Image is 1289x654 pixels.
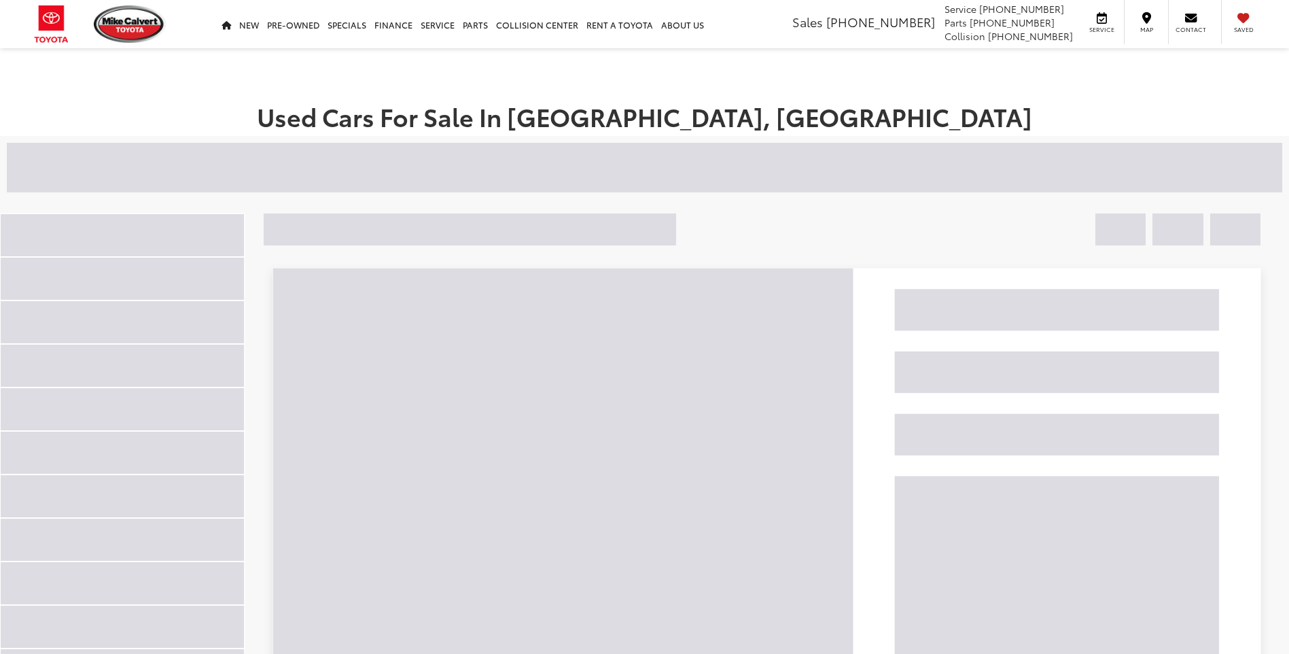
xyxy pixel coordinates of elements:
span: Collision [944,29,985,43]
span: [PHONE_NUMBER] [988,29,1073,43]
span: Parts [944,16,967,29]
span: [PHONE_NUMBER] [970,16,1055,29]
span: Sales [792,13,823,31]
span: [PHONE_NUMBER] [979,2,1064,16]
span: Contact [1176,25,1206,34]
span: Service [1087,25,1117,34]
span: [PHONE_NUMBER] [826,13,935,31]
img: Mike Calvert Toyota [94,5,166,43]
span: Service [944,2,976,16]
span: Map [1131,25,1161,34]
span: Saved [1229,25,1258,34]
